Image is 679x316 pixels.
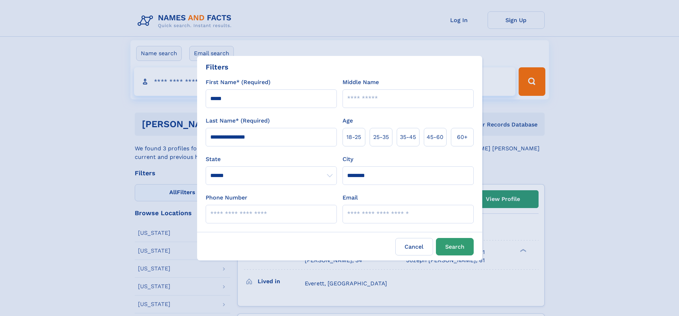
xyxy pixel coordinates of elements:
label: Age [343,116,353,125]
button: Search [436,238,474,255]
span: 25‑35 [373,133,389,141]
span: 18‑25 [346,133,361,141]
label: Phone Number [206,193,247,202]
span: 60+ [457,133,468,141]
label: State [206,155,337,164]
span: 35‑45 [400,133,416,141]
label: First Name* (Required) [206,78,271,87]
label: Last Name* (Required) [206,116,270,125]
label: City [343,155,353,164]
label: Email [343,193,358,202]
span: 45‑60 [427,133,443,141]
label: Middle Name [343,78,379,87]
div: Filters [206,62,228,72]
label: Cancel [395,238,433,255]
